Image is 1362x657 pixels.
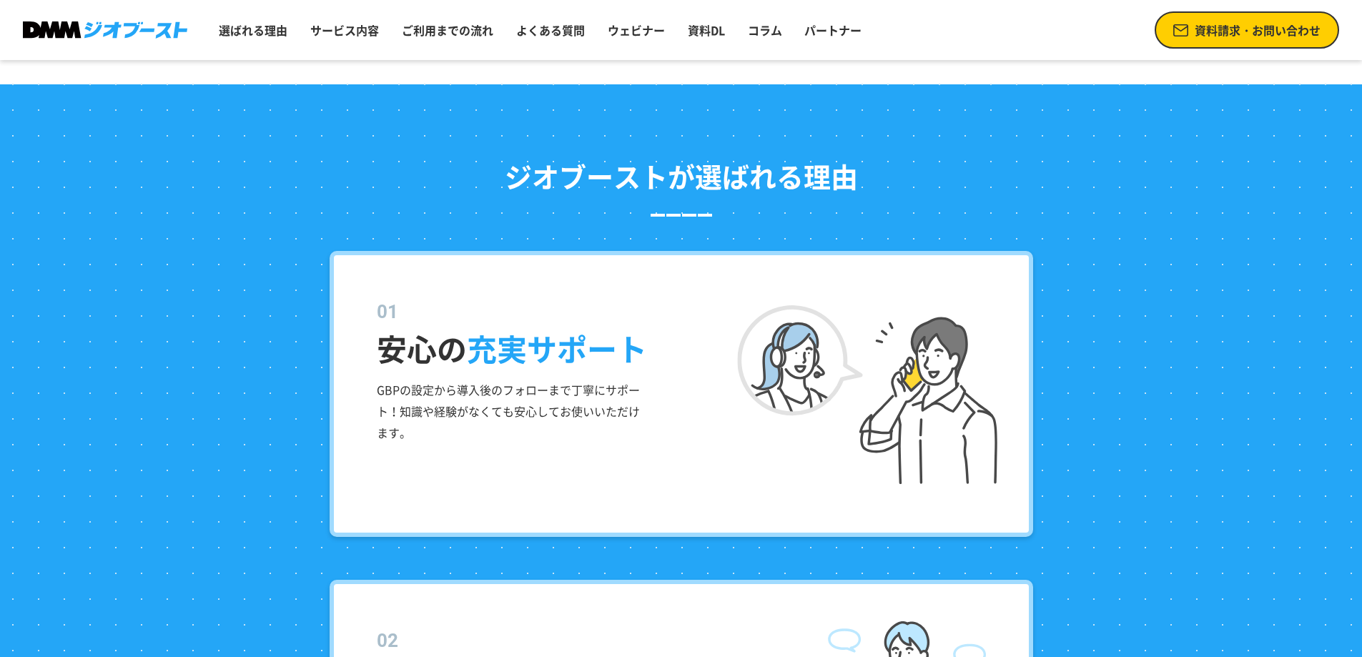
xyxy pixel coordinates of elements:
a: パートナー [799,16,867,44]
a: サービス内容 [305,16,385,44]
span: 資料請求・お問い合わせ [1195,21,1321,39]
a: よくある質問 [510,16,591,44]
dt: 安心の [377,298,1007,371]
a: 資料請求・お問い合わせ [1155,11,1339,49]
a: 資料DL [682,16,731,44]
p: GBPの設定から導入後のフォローまで丁寧にサポート！知識や経験がなくても安心してお使いいただけます。 [377,380,645,443]
a: 選ばれる理由 [213,16,293,44]
img: DMMジオブースト [23,21,187,39]
a: コラム [742,16,788,44]
a: ウェビナー [602,16,671,44]
a: ご利用までの流れ [396,16,499,44]
span: 充実サポート [467,326,647,370]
